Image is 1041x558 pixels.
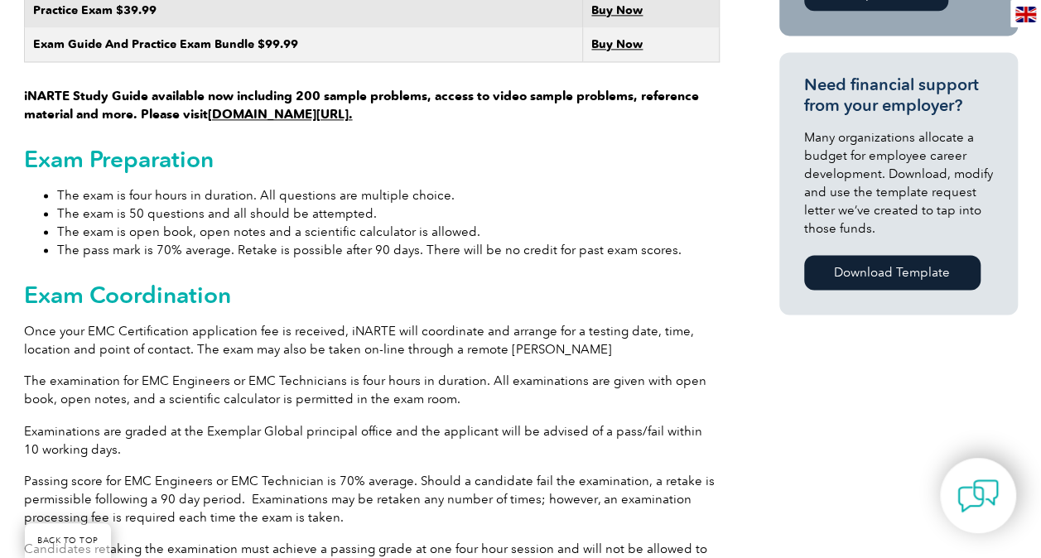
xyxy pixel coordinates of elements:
strong: Exam Guide And Practice Exam Bundle $99.99 [33,37,298,51]
p: Examinations are graded at the Exemplar Global principal office and the applicant will be advised... [24,421,720,458]
p: Passing score for EMC Engineers or EMC Technician is 70% average. Should a candidate fail the exa... [24,471,720,526]
h2: Exam Coordination [24,281,720,308]
img: en [1015,7,1036,22]
a: Buy Now [591,37,643,51]
strong: Practice Exam $39.99 [33,3,157,17]
a: Download Template [804,255,981,290]
strong: iNARTE Study Guide available now including 200 sample problems, access to video sample problems, ... [24,89,699,122]
h3: Need financial support from your employer? [804,75,993,116]
a: Buy Now [591,3,643,17]
h2: Exam Preparation [24,146,720,172]
li: The exam is open book, open notes and a scientific calculator is allowed. [57,223,720,241]
li: The exam is four hours in duration. All questions are multiple choice. [57,186,720,204]
p: The examination for EMC Engineers or EMC Technicians is four hours in duration. All examinations ... [24,372,720,408]
p: Once your EMC Certification application fee is received, iNARTE will coordinate and arrange for a... [24,322,720,358]
li: The exam is 50 questions and all should be attempted. [57,204,720,223]
a: BACK TO TOP [25,523,111,558]
a: [DOMAIN_NAME][URL]. [208,107,353,122]
img: contact-chat.png [957,475,999,517]
li: The pass mark is 70% average. Retake is possible after 90 days. There will be no credit for past ... [57,241,720,259]
p: Many organizations allocate a budget for employee career development. Download, modify and use th... [804,128,993,238]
